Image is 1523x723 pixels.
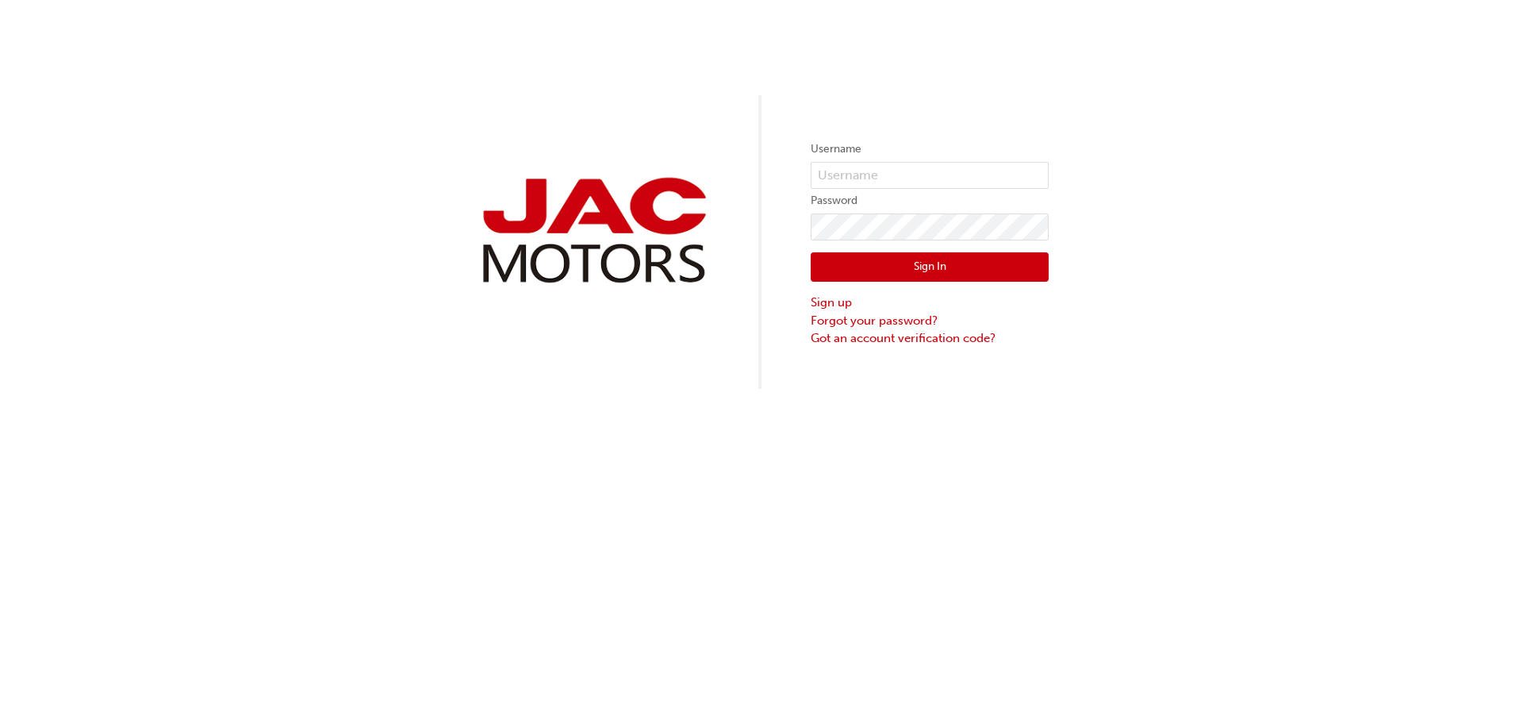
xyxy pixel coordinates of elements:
img: jac-portal [474,171,712,290]
input: Username [811,162,1049,189]
label: Password [811,191,1049,210]
a: Sign up [811,294,1049,312]
a: Forgot your password? [811,312,1049,330]
button: Sign In [811,252,1049,283]
label: Username [811,140,1049,159]
a: Got an account verification code? [811,329,1049,348]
